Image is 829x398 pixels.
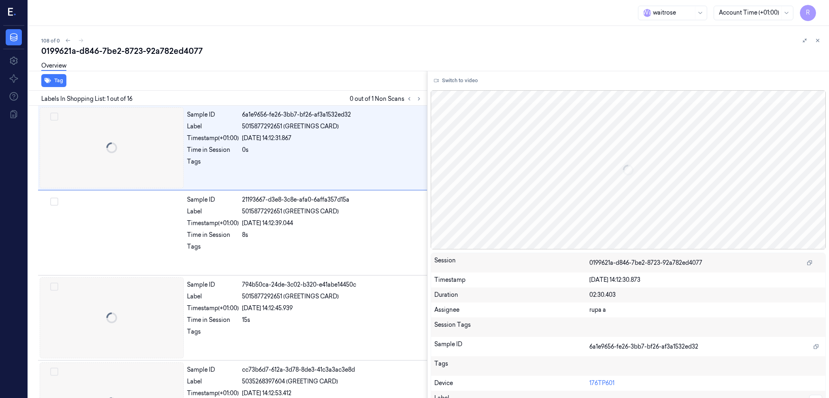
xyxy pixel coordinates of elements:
[589,276,822,284] div: [DATE] 14:12:30.873
[434,276,589,284] div: Timestamp
[187,111,239,119] div: Sample ID
[187,122,239,131] div: Label
[434,291,589,299] div: Duration
[41,74,66,87] button: Tag
[589,343,698,351] span: 6a1e9656-fe26-3bb7-bf26-af3a1532ed32
[589,306,822,314] div: rupa a
[187,231,239,239] div: Time in Session
[50,113,58,121] button: Select row
[242,207,339,216] span: 5015877292651 (GREETINGS CARD)
[434,379,589,387] div: Device
[434,340,589,353] div: Sample ID
[41,45,823,57] div: 0199621a-d846-7be2-8723-92a782ed4077
[350,94,424,104] span: 0 out of 1 Non Scans
[242,377,338,386] span: 5035268397604 (GREETING CARD)
[434,306,589,314] div: Assignee
[242,281,422,289] div: 794b50ca-24de-3c02-b320-e41abe14450c
[434,256,589,269] div: Session
[434,360,589,372] div: Tags
[50,198,58,206] button: Select row
[41,37,60,44] span: 108 of 0
[589,259,702,267] span: 0199621a-d846-7be2-8723-92a782ed4077
[50,368,58,376] button: Select row
[800,5,816,21] button: R
[242,389,422,398] div: [DATE] 14:12:53.412
[242,292,339,301] span: 5015877292651 (GREETINGS CARD)
[242,366,422,374] div: cc73b6d7-612a-3d78-8de3-41c3a3ac3e8d
[41,95,132,103] span: Labels In Shopping List: 1 out of 16
[187,157,239,170] div: Tags
[187,196,239,204] div: Sample ID
[187,292,239,301] div: Label
[242,122,339,131] span: 5015877292651 (GREETINGS CARD)
[242,231,422,239] div: 8s
[242,219,422,228] div: [DATE] 14:12:39.044
[242,111,422,119] div: 6a1e9656-fe26-3bb7-bf26-af3a1532ed32
[187,134,239,143] div: Timestamp (+01:00)
[242,146,422,154] div: 0s
[242,304,422,313] div: [DATE] 14:12:45.939
[643,9,651,17] span: W a
[242,316,422,324] div: 15s
[589,291,822,299] div: 02:30.403
[434,321,589,334] div: Session Tags
[41,62,66,71] a: Overview
[187,146,239,154] div: Time in Session
[242,196,422,204] div: 21193667-d3e8-3c8e-afa0-6affa357d15a
[187,377,239,386] div: Label
[187,366,239,374] div: Sample ID
[187,219,239,228] div: Timestamp (+01:00)
[242,134,422,143] div: [DATE] 14:12:31.867
[589,379,822,387] div: 176TP601
[50,283,58,291] button: Select row
[187,281,239,289] div: Sample ID
[187,207,239,216] div: Label
[187,328,239,341] div: Tags
[431,74,481,87] button: Switch to video
[187,389,239,398] div: Timestamp (+01:00)
[187,304,239,313] div: Timestamp (+01:00)
[187,243,239,255] div: Tags
[187,316,239,324] div: Time in Session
